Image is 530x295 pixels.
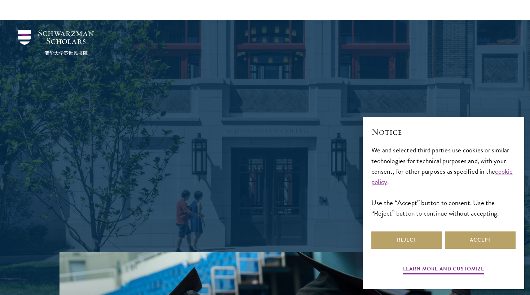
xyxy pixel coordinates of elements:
img: Schwarzman Scholars [18,30,94,55]
button: Accept [445,231,516,249]
div: We and selected third parties use cookies or similar technologies for technical purposes and, wit... [371,145,516,218]
a: cookie policy [371,166,513,187]
h2: Notice [371,126,516,138]
button: Reject [371,231,442,249]
button: Learn more and customize [403,264,484,276]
